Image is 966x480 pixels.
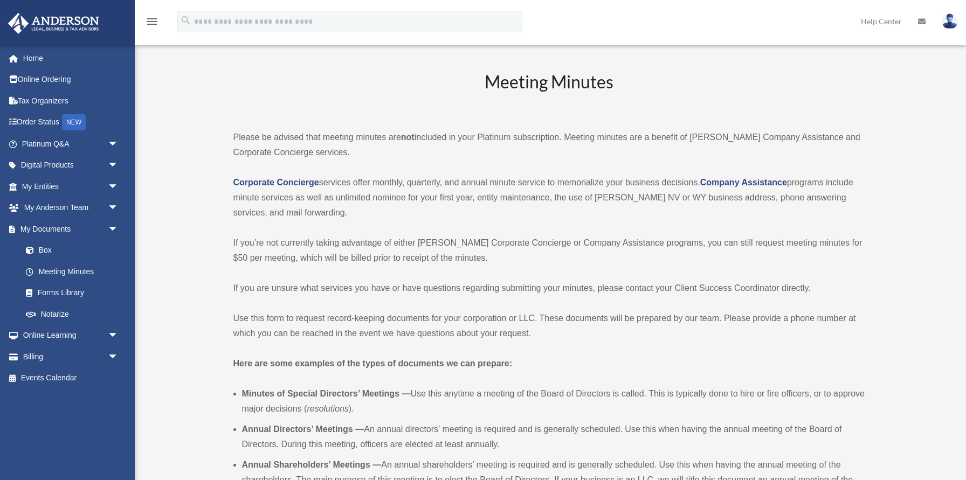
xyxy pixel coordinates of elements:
p: Please be advised that meeting minutes are included in your Platinum subscription. Meeting minute... [233,130,865,160]
a: Events Calendar [8,367,135,389]
em: resolutions [307,404,348,413]
a: Billingarrow_drop_down [8,346,135,367]
b: Annual Shareholders’ Meetings — [242,460,382,469]
a: Online Ordering [8,69,135,91]
h2: Meeting Minutes [233,70,865,115]
p: Use this form to request record-keeping documents for your corporation or LLC. These documents wi... [233,311,865,341]
li: Use this anytime a meeting of the Board of Directors is called. This is typically done to hire or... [242,386,865,416]
a: Digital Productsarrow_drop_down [8,155,135,176]
a: Notarize [15,303,135,325]
span: arrow_drop_down [108,197,129,219]
a: Corporate Concierge [233,178,319,187]
span: arrow_drop_down [108,133,129,155]
strong: not [401,133,415,142]
span: arrow_drop_down [108,325,129,347]
a: Platinum Q&Aarrow_drop_down [8,133,135,155]
div: NEW [62,114,86,130]
a: Meeting Minutes [15,261,129,282]
a: Company Assistance [700,178,787,187]
p: If you’re not currently taking advantage of either [PERSON_NAME] Corporate Concierge or Company A... [233,235,865,266]
span: arrow_drop_down [108,218,129,240]
span: arrow_drop_down [108,176,129,198]
a: My Documentsarrow_drop_down [8,218,135,240]
a: Forms Library [15,282,135,304]
span: arrow_drop_down [108,346,129,368]
p: If you are unsure what services you have or have questions regarding submitting your minutes, ple... [233,281,865,296]
img: User Pic [942,13,958,29]
img: Anderson Advisors Platinum Portal [5,13,102,34]
i: search [180,15,192,26]
a: My Anderson Teamarrow_drop_down [8,197,135,219]
a: menu [146,19,158,28]
li: An annual directors’ meeting is required and is generally scheduled. Use this when having the ann... [242,422,865,452]
b: Annual Directors’ Meetings — [242,425,364,434]
a: Order StatusNEW [8,112,135,134]
a: My Entitiesarrow_drop_down [8,176,135,197]
span: arrow_drop_down [108,155,129,177]
strong: Here are some examples of the types of documents we can prepare: [233,359,513,368]
i: menu [146,15,158,28]
a: Box [15,240,135,261]
b: Minutes of Special Directors’ Meetings — [242,389,411,398]
a: Home [8,47,135,69]
p: services offer monthly, quarterly, and annual minute service to memorialize your business decisio... [233,175,865,220]
a: Tax Organizers [8,90,135,112]
a: Online Learningarrow_drop_down [8,325,135,346]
